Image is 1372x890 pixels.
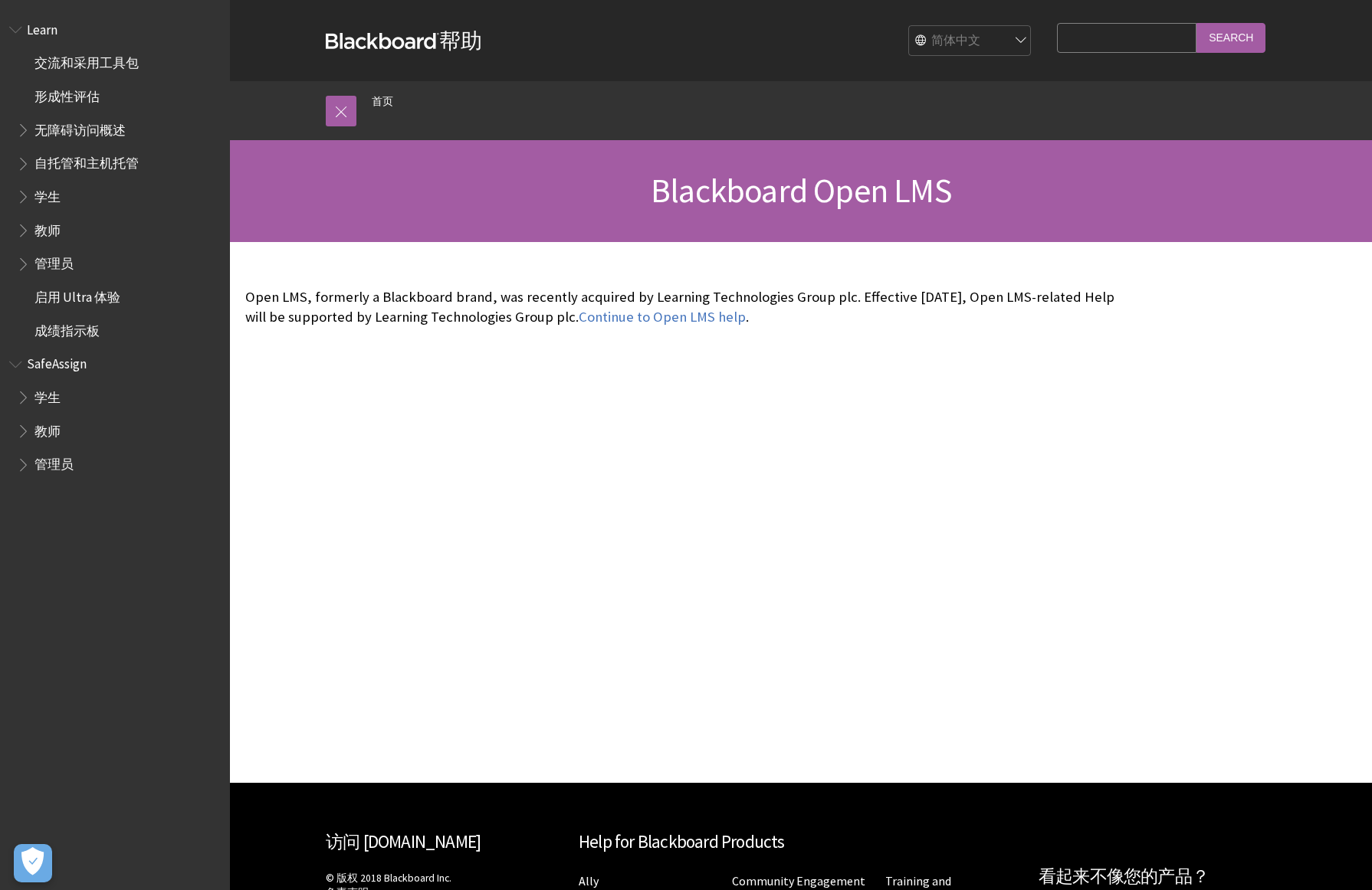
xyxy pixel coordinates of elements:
h2: 看起来不像您的产品？ [1039,863,1276,890]
span: 启用 Ultra 体验 [34,284,120,305]
a: Blackboard帮助 [326,27,482,54]
span: Learn [27,17,57,38]
span: 交流和采用工具包 [34,51,139,71]
input: Search [1196,23,1265,53]
span: 管理员 [34,251,74,272]
span: 学生 [34,184,61,205]
span: Blackboard Open LMS [651,169,951,211]
p: Open LMS, formerly a Blackboard brand, was recently acquired by Learning Technologies Group plc. ... [245,287,1130,327]
span: 无障碍访问概述 [34,117,126,138]
span: 管理员 [34,452,74,473]
nav: Book outline for Blackboard Learn Help [9,17,221,344]
a: 首页 [372,92,393,111]
h2: Help for Blackboard Products [579,829,1023,856]
strong: Blackboard [326,33,439,49]
span: 成绩指示板 [34,318,100,339]
span: SafeAssign [27,352,87,372]
nav: Book outline for Blackboard SafeAssign [9,352,221,478]
span: 学生 [34,384,61,405]
a: 访问 [DOMAIN_NAME] [326,830,481,852]
span: 教师 [34,418,61,439]
a: Continue to Open LMS help [579,308,746,326]
span: 形成性评估 [34,83,100,104]
span: 教师 [34,218,61,238]
button: Open Preferences [14,844,52,882]
span: 自托管和主机托管 [34,151,139,172]
a: Community Engagement [732,873,865,889]
select: Site Language Selector [909,26,1032,57]
a: Ally [579,873,599,889]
